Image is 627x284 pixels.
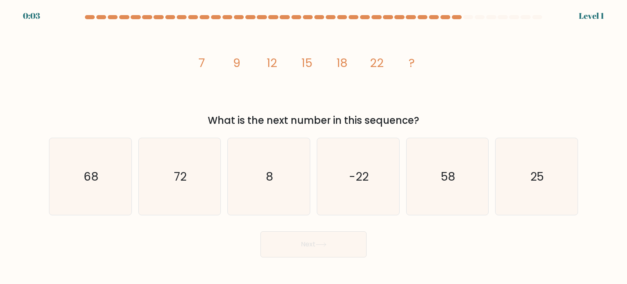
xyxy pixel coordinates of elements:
[233,55,240,71] tspan: 9
[84,168,98,184] text: 68
[260,231,367,257] button: Next
[531,168,544,184] text: 25
[441,168,455,184] text: 58
[54,113,573,128] div: What is the next number in this sequence?
[267,55,277,71] tspan: 12
[23,10,40,22] div: 0:03
[336,55,347,71] tspan: 18
[266,168,273,184] text: 8
[579,10,604,22] div: Level 1
[174,168,187,184] text: 72
[301,55,312,71] tspan: 15
[409,55,415,71] tspan: ?
[349,168,369,184] text: -22
[198,55,205,71] tspan: 7
[370,55,384,71] tspan: 22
